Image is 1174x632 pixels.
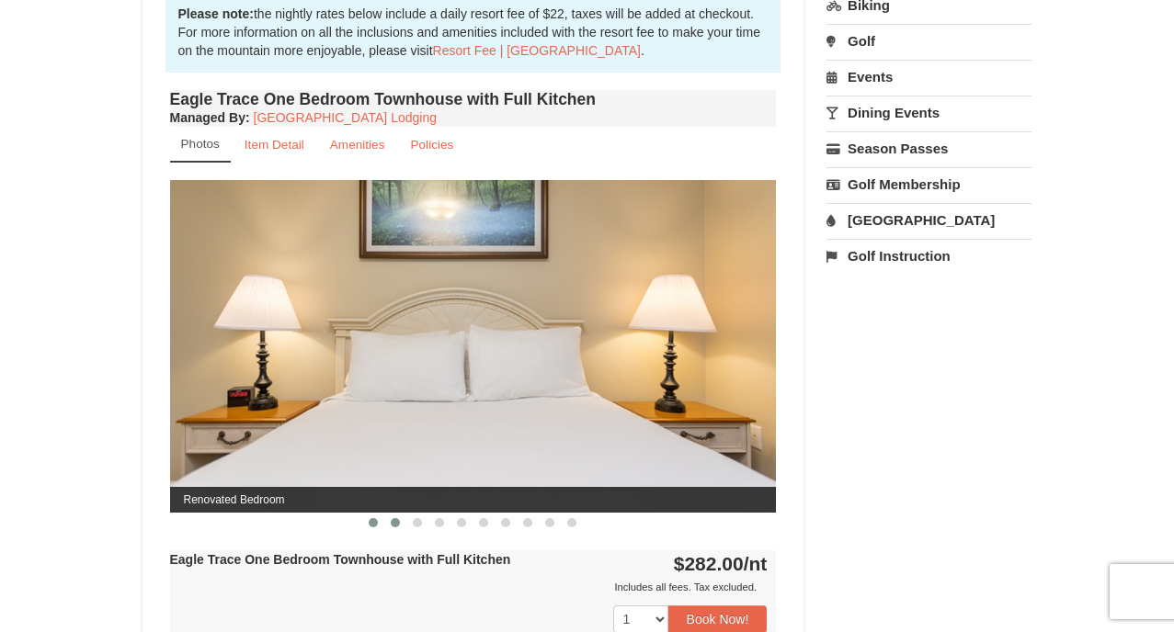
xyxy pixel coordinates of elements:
[254,110,437,125] a: [GEOGRAPHIC_DATA] Lodging
[674,553,768,574] strong: $282.00
[178,6,254,21] strong: Please note:
[170,127,231,163] a: Photos
[170,578,768,596] div: Includes all fees. Tax excluded.
[826,60,1032,94] a: Events
[826,167,1032,201] a: Golf Membership
[170,90,777,108] h4: Eagle Trace One Bedroom Townhouse with Full Kitchen
[170,110,245,125] span: Managed By
[433,43,641,58] a: Resort Fee | [GEOGRAPHIC_DATA]
[318,127,397,163] a: Amenities
[410,138,453,152] small: Policies
[170,110,250,125] strong: :
[181,137,220,151] small: Photos
[233,127,316,163] a: Item Detail
[170,552,511,567] strong: Eagle Trace One Bedroom Townhouse with Full Kitchen
[826,239,1032,273] a: Golf Instruction
[330,138,385,152] small: Amenities
[826,96,1032,130] a: Dining Events
[170,487,777,513] span: Renovated Bedroom
[398,127,465,163] a: Policies
[826,131,1032,165] a: Season Passes
[245,138,304,152] small: Item Detail
[826,24,1032,58] a: Golf
[826,203,1032,237] a: [GEOGRAPHIC_DATA]
[744,553,768,574] span: /nt
[170,180,777,512] img: Renovated Bedroom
